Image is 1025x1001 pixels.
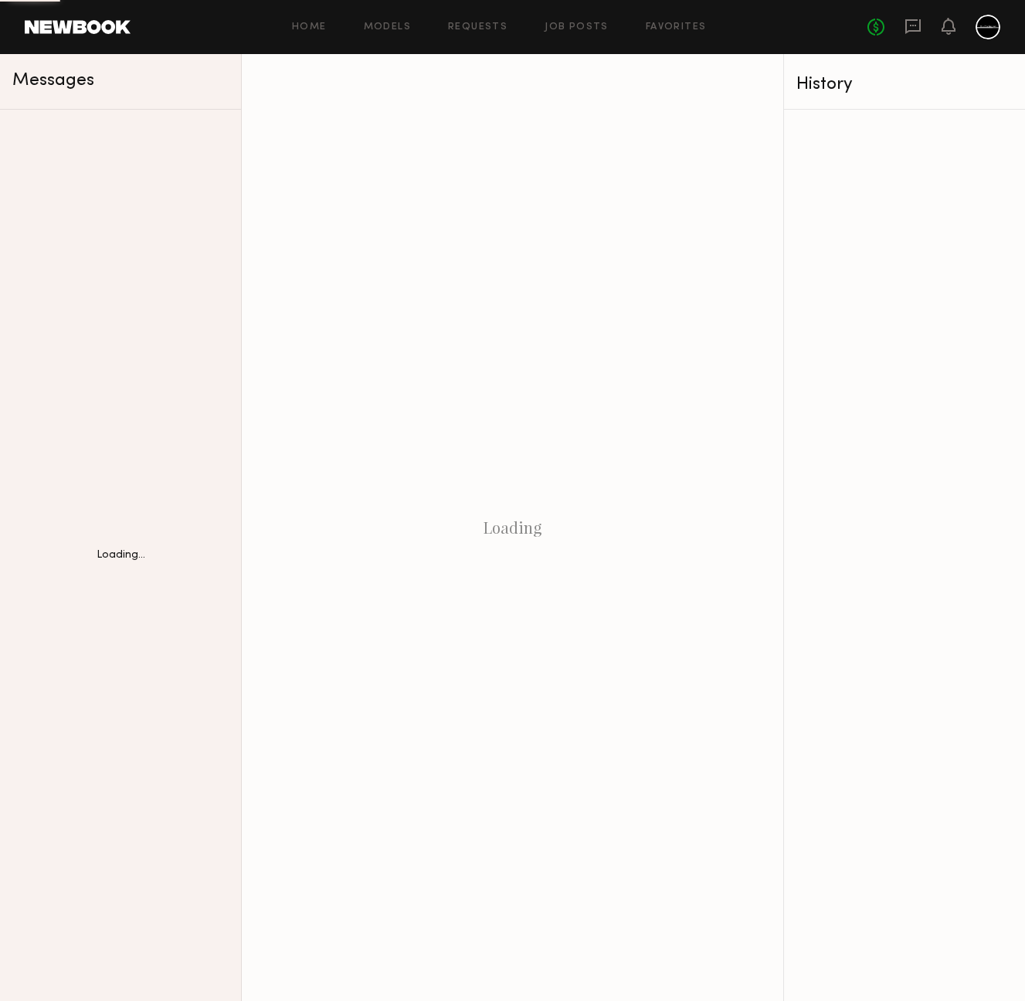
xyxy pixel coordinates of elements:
[646,22,707,32] a: Favorites
[448,22,507,32] a: Requests
[242,54,783,1001] div: Loading
[545,22,609,32] a: Job Posts
[292,22,327,32] a: Home
[12,72,94,90] span: Messages
[97,550,145,561] div: Loading...
[796,76,1013,93] div: History
[364,22,411,32] a: Models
